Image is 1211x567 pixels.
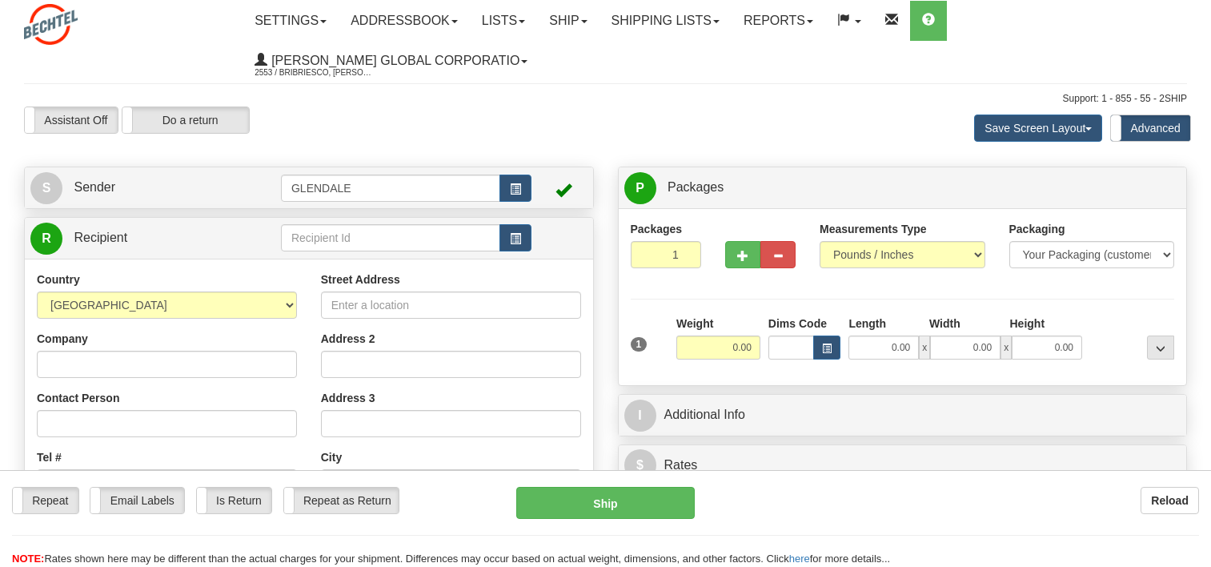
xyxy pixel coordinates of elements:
label: Address 2 [321,331,375,347]
span: S [30,172,62,204]
span: $ [624,449,656,481]
label: Width [929,316,960,332]
a: P Packages [624,171,1181,204]
a: Shipping lists [599,1,732,41]
a: Settings [243,1,339,41]
iframe: chat widget [1174,202,1209,365]
label: Email Labels [90,488,184,513]
span: I [624,400,656,432]
label: City [321,449,342,465]
span: R [30,223,62,255]
span: 2553 / Bribriesco, [PERSON_NAME] [255,65,375,81]
span: x [1000,336,1012,360]
label: Do a return [122,107,249,133]
span: NOTE: [12,553,44,565]
label: Country [37,271,80,288]
a: Addressbook [339,1,470,41]
button: Reload [1141,487,1199,514]
div: ... [1147,336,1174,360]
label: Weight [676,316,713,332]
a: Ship [537,1,599,41]
label: Height [1010,316,1045,332]
div: Support: 1 - 855 - 55 - 2SHIP [24,92,1187,106]
a: $Rates [624,449,1181,482]
label: Repeat as Return [284,488,399,513]
a: IAdditional Info [624,399,1181,432]
a: Lists [470,1,537,41]
span: [PERSON_NAME] Global Corporatio [267,54,519,67]
button: Ship [516,487,694,519]
label: Advanced [1111,115,1190,141]
label: Tel # [37,449,62,465]
input: Enter a location [321,292,581,319]
input: Recipient Id [281,224,500,251]
span: 1 [631,337,648,352]
b: Reload [1151,494,1189,507]
a: here [789,553,810,565]
span: x [919,336,930,360]
span: P [624,172,656,204]
input: Sender Id [281,175,500,202]
label: Contact Person [37,390,119,406]
a: R Recipient [30,222,253,255]
span: Sender [74,180,115,194]
span: Recipient [74,231,127,244]
label: Packaging [1009,221,1065,237]
a: Reports [732,1,825,41]
label: Length [848,316,886,332]
label: Address 3 [321,390,375,406]
button: Save Screen Layout [974,115,1102,142]
label: Packages [631,221,683,237]
label: Street Address [321,271,400,288]
label: Assistant Off [25,107,118,133]
label: Company [37,331,88,347]
img: logo2553.jpg [24,4,78,45]
a: S Sender [30,171,281,204]
label: Dims Code [768,316,827,332]
a: [PERSON_NAME] Global Corporatio 2553 / Bribriesco, [PERSON_NAME] [243,41,539,81]
label: Is Return [197,488,271,513]
label: Repeat [13,488,78,513]
span: Packages [668,180,724,194]
label: Measurements Type [820,221,927,237]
